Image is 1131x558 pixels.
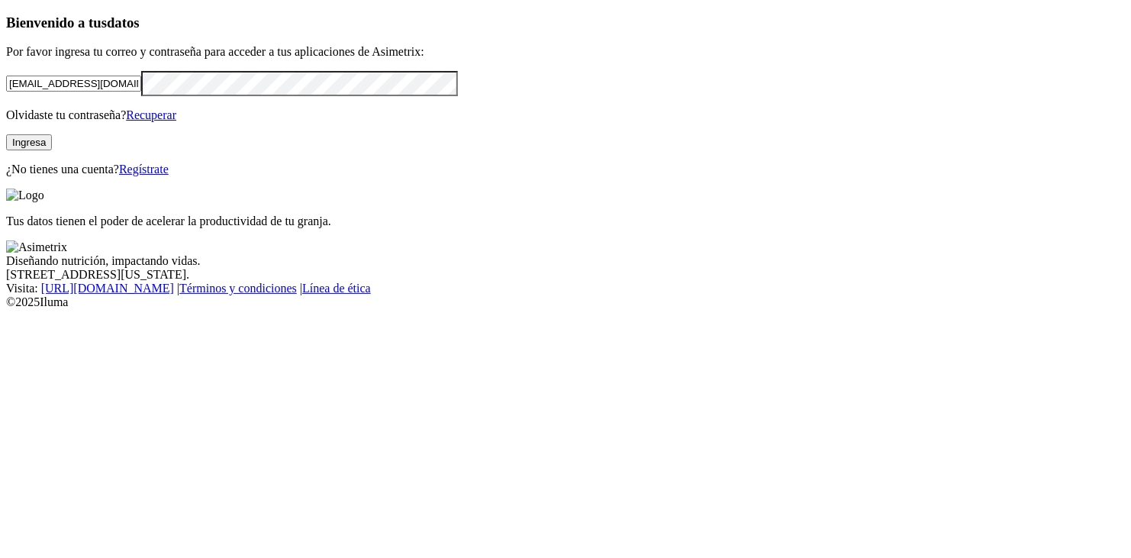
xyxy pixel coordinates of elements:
a: Línea de ética [302,282,371,295]
div: Diseñando nutrición, impactando vidas. [6,254,1125,268]
h3: Bienvenido a tus [6,15,1125,31]
div: [STREET_ADDRESS][US_STATE]. [6,268,1125,282]
input: Tu correo [6,76,141,92]
span: datos [107,15,140,31]
p: Olvidaste tu contraseña? [6,108,1125,122]
button: Ingresa [6,134,52,150]
p: Tus datos tienen el poder de acelerar la productividad de tu granja. [6,214,1125,228]
div: Visita : | | [6,282,1125,295]
img: Logo [6,189,44,202]
a: [URL][DOMAIN_NAME] [41,282,174,295]
p: ¿No tienes una cuenta? [6,163,1125,176]
img: Asimetrix [6,240,67,254]
a: Regístrate [119,163,169,176]
a: Recuperar [126,108,176,121]
a: Términos y condiciones [179,282,297,295]
p: Por favor ingresa tu correo y contraseña para acceder a tus aplicaciones de Asimetrix: [6,45,1125,59]
div: © 2025 Iluma [6,295,1125,309]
